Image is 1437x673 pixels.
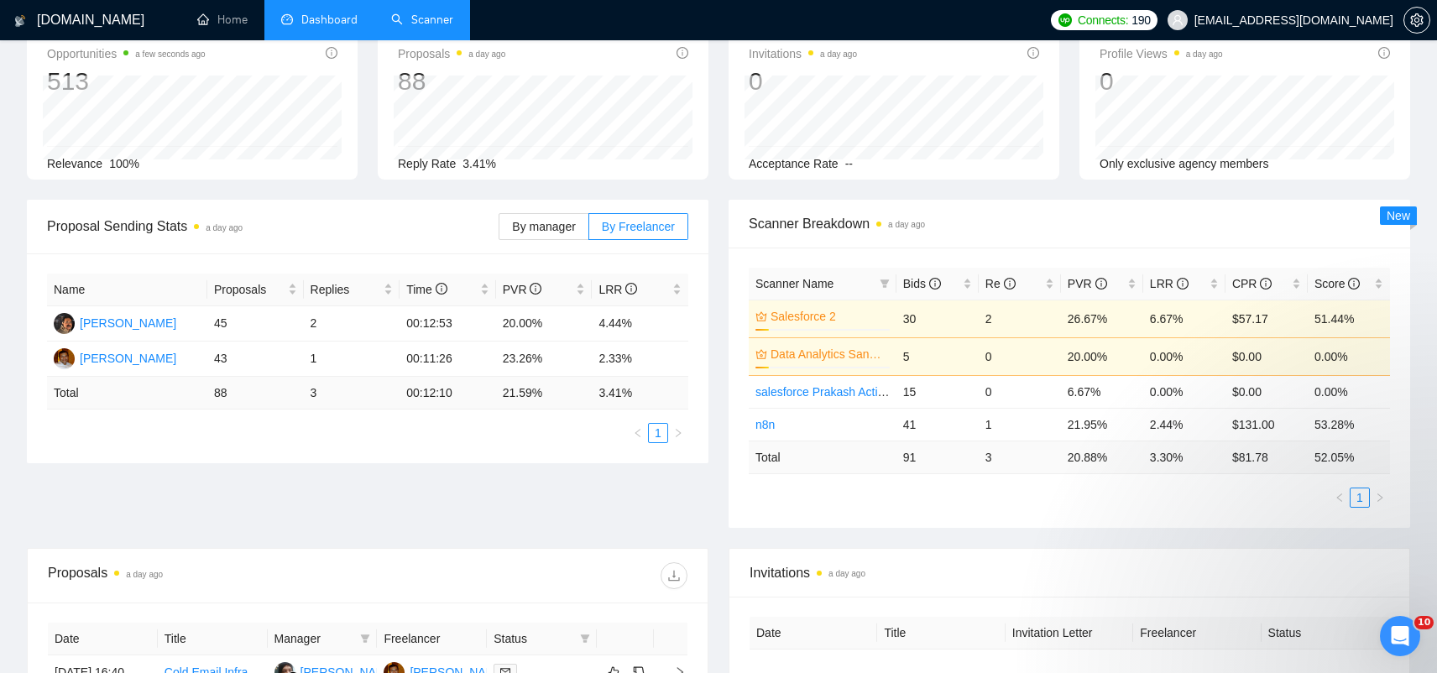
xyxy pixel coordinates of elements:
time: a day ago [206,223,243,232]
span: info-circle [1177,278,1189,290]
span: info-circle [1260,278,1272,290]
span: crown [755,310,767,322]
th: Freelancer [377,623,487,655]
span: Only exclusive agency members [1100,157,1269,170]
td: 1 [304,342,400,377]
span: Dashboard [301,13,358,27]
button: left [628,423,648,443]
time: a day ago [888,220,925,229]
span: LRR [598,283,637,296]
a: Data Analytics Sandip Active [771,345,886,363]
td: 3.30 % [1143,441,1225,473]
td: 2 [979,300,1061,337]
span: filter [360,634,370,644]
span: Scanner Breakdown [749,213,1390,234]
a: searchScanner [391,13,453,27]
td: 41 [896,408,979,441]
td: 0 [979,375,1061,408]
td: 91 [896,441,979,473]
img: PK [54,313,75,334]
td: $0.00 [1225,375,1308,408]
span: 3.41% [462,157,496,170]
span: Invitations [749,44,857,64]
span: Time [406,283,447,296]
span: info-circle [436,283,447,295]
td: 15 [896,375,979,408]
span: Score [1314,277,1360,290]
span: user [1172,14,1184,26]
td: 20.00% [496,306,593,342]
td: 30 [896,300,979,337]
a: n8n [755,418,775,431]
th: Title [877,617,1005,650]
span: info-circle [326,47,337,59]
td: 6.67% [1143,300,1225,337]
span: By manager [512,220,575,233]
th: Proposals [207,274,304,306]
span: info-circle [625,283,637,295]
span: 10 [1414,616,1434,629]
th: Freelancer [1133,617,1261,650]
td: 45 [207,306,304,342]
time: a day ago [1186,50,1223,59]
a: Salesforce 2 [771,307,886,326]
span: Proposal Sending Stats [47,216,499,237]
td: 26.67% [1061,300,1143,337]
span: filter [880,279,890,289]
span: info-circle [929,278,941,290]
span: info-circle [1095,278,1107,290]
td: 0.00% [1143,337,1225,375]
td: 20.88 % [1061,441,1143,473]
td: 3 [304,377,400,410]
td: 2.33% [592,342,688,377]
div: 0 [1100,65,1223,97]
td: 1 [979,408,1061,441]
a: PK[PERSON_NAME] [54,316,176,329]
td: 43 [207,342,304,377]
span: info-circle [1004,278,1016,290]
th: Replies [304,274,400,306]
span: dashboard [281,13,293,25]
td: 3 [979,441,1061,473]
li: 1 [1350,488,1370,508]
div: [PERSON_NAME] [80,349,176,368]
span: 100% [109,157,139,170]
span: Acceptance Rate [749,157,839,170]
td: 52.05 % [1308,441,1390,473]
td: 2 [304,306,400,342]
span: New [1387,209,1410,222]
span: Relevance [47,157,102,170]
td: 0.00% [1143,375,1225,408]
li: Next Page [668,423,688,443]
span: 190 [1131,11,1150,29]
a: homeHome [197,13,248,27]
td: 53.28% [1308,408,1390,441]
button: download [661,562,687,589]
div: 0 [749,65,857,97]
div: [PERSON_NAME] [80,314,176,332]
span: left [633,428,643,438]
a: 1 [1351,488,1369,507]
a: 1 [649,424,667,442]
td: 0 [979,337,1061,375]
span: info-circle [1027,47,1039,59]
td: 4.44% [592,306,688,342]
td: 23.26% [496,342,593,377]
span: download [661,569,687,582]
td: $0.00 [1225,337,1308,375]
img: upwork-logo.png [1058,13,1072,27]
td: 5 [896,337,979,375]
span: left [1335,493,1345,503]
span: Opportunities [47,44,206,64]
td: 0.00% [1308,337,1390,375]
span: setting [1404,13,1429,27]
span: Profile Views [1100,44,1223,64]
span: -- [845,157,853,170]
span: info-circle [1348,278,1360,290]
th: Title [158,623,268,655]
td: 20.00% [1061,337,1143,375]
span: Status [494,629,573,648]
span: Reply Rate [398,157,456,170]
span: info-circle [530,283,541,295]
button: right [668,423,688,443]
